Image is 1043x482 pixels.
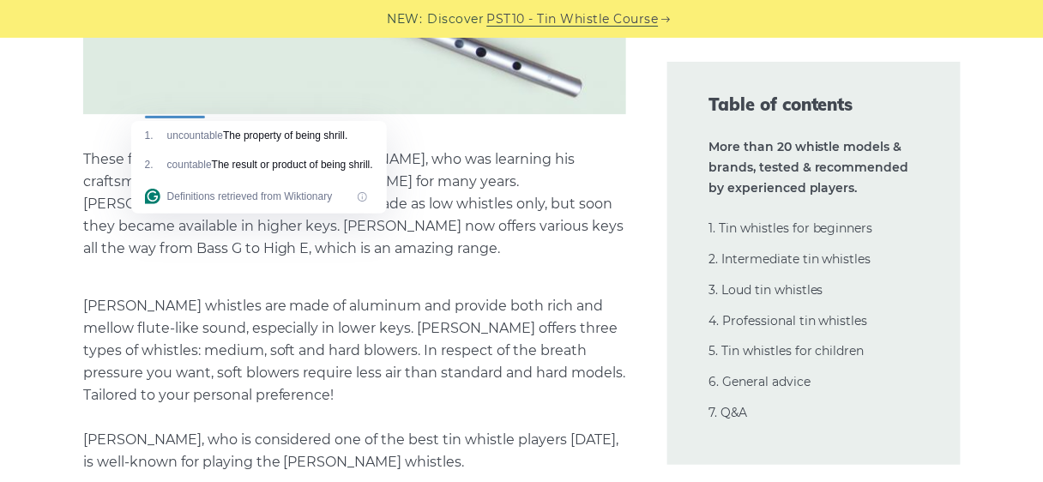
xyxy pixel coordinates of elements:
a: 3. Loud tin whistles [708,282,823,298]
a: 4. Professional tin whistles [708,313,868,328]
a: 2. Intermediate tin whistles [708,251,871,267]
p: [PERSON_NAME] whistles are made of aluminum and provide both rich and mellow flute-like sound, es... [83,295,626,473]
a: 6. General advice [708,374,811,389]
a: PST10 - Tin Whistle Course [487,9,659,29]
a: 5. Tin whistles for children [708,343,865,358]
span: Table of contents [708,93,919,117]
a: 7. Q&A [708,405,747,420]
strong: More than 20 whistle models & brands, tested & recommended by experienced players. [708,139,909,196]
p: These fine whistles are made by [PERSON_NAME], who was learning his craftsmanship from legendary ... [83,148,626,260]
span: NEW: [388,9,423,29]
span: Discover [428,9,485,29]
a: 1. Tin whistles for beginners [708,220,873,236]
